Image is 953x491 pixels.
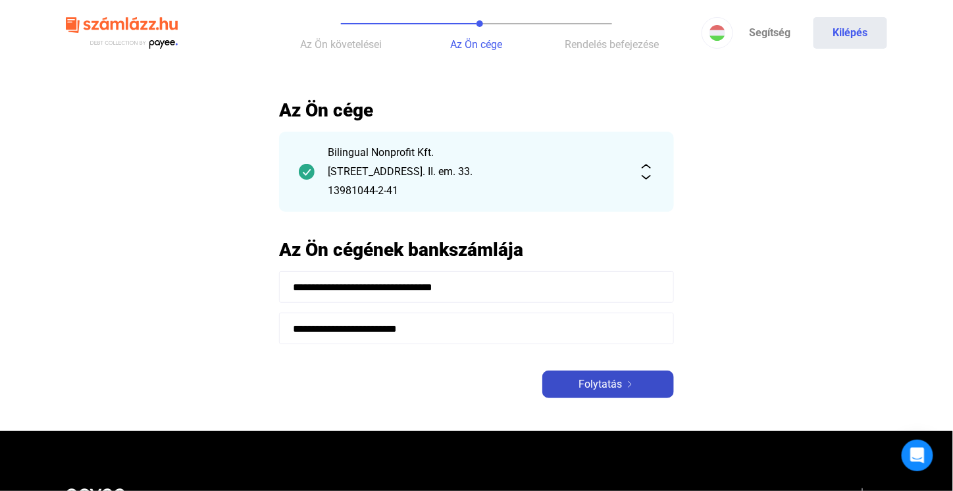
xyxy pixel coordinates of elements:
[733,17,807,49] a: Segítség
[279,238,674,261] h2: Az Ön cégének bankszámlája
[328,164,625,180] div: [STREET_ADDRESS]. II. em. 33.
[813,17,887,49] button: Kilépés
[579,376,622,392] span: Folytatás
[279,99,674,122] h2: Az Ön cége
[902,440,933,471] div: Open Intercom Messenger
[638,164,654,180] img: expand
[565,38,659,51] span: Rendelés befejezése
[328,145,625,161] div: Bilingual Nonprofit Kft.
[542,371,674,398] button: Folytatásarrow-right-white
[451,38,503,51] span: Az Ön cége
[709,25,725,41] img: HU
[328,183,625,199] div: 13981044-2-41
[299,164,315,180] img: checkmark-darker-green-circle
[300,38,382,51] span: Az Ön követelései
[702,17,733,49] button: HU
[66,12,178,55] img: szamlazzhu-logo
[622,381,638,388] img: arrow-right-white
